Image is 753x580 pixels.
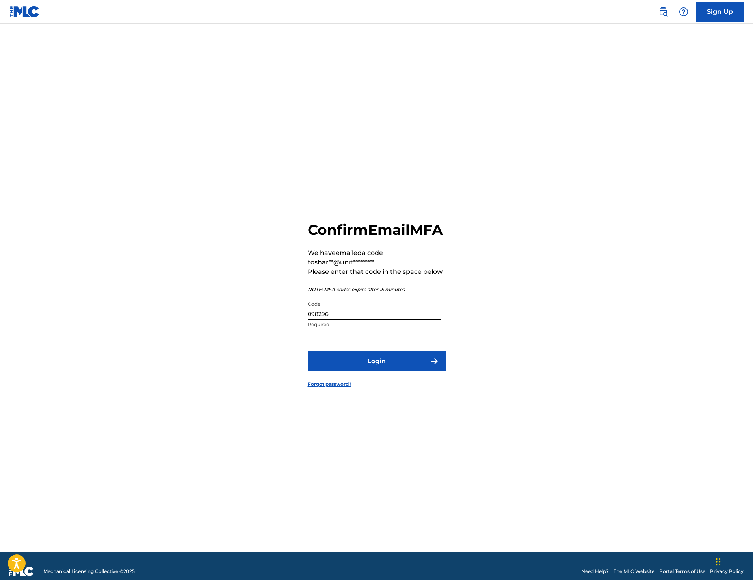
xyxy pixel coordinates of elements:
[716,550,721,574] div: Přetáhnout
[430,357,439,366] img: f7272a7cc735f4ea7f67.svg
[679,7,688,17] img: help
[614,568,654,575] a: The MLC Website
[308,267,446,277] p: Please enter that code in the space below
[658,7,668,17] img: search
[9,567,34,576] img: logo
[308,381,351,388] a: Forgot password?
[696,2,744,22] a: Sign Up
[710,568,744,575] a: Privacy Policy
[9,6,40,17] img: MLC Logo
[308,321,441,328] p: Required
[659,568,705,575] a: Portal Terms of Use
[308,221,446,239] h2: Confirm Email MFA
[43,568,135,575] span: Mechanical Licensing Collective © 2025
[676,4,692,20] div: Help
[308,286,446,293] p: NOTE: MFA codes expire after 15 minutes
[714,542,753,580] div: Widget pro chat
[655,4,671,20] a: Public Search
[581,568,609,575] a: Need Help?
[308,351,446,371] button: Login
[714,542,753,580] iframe: Chat Widget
